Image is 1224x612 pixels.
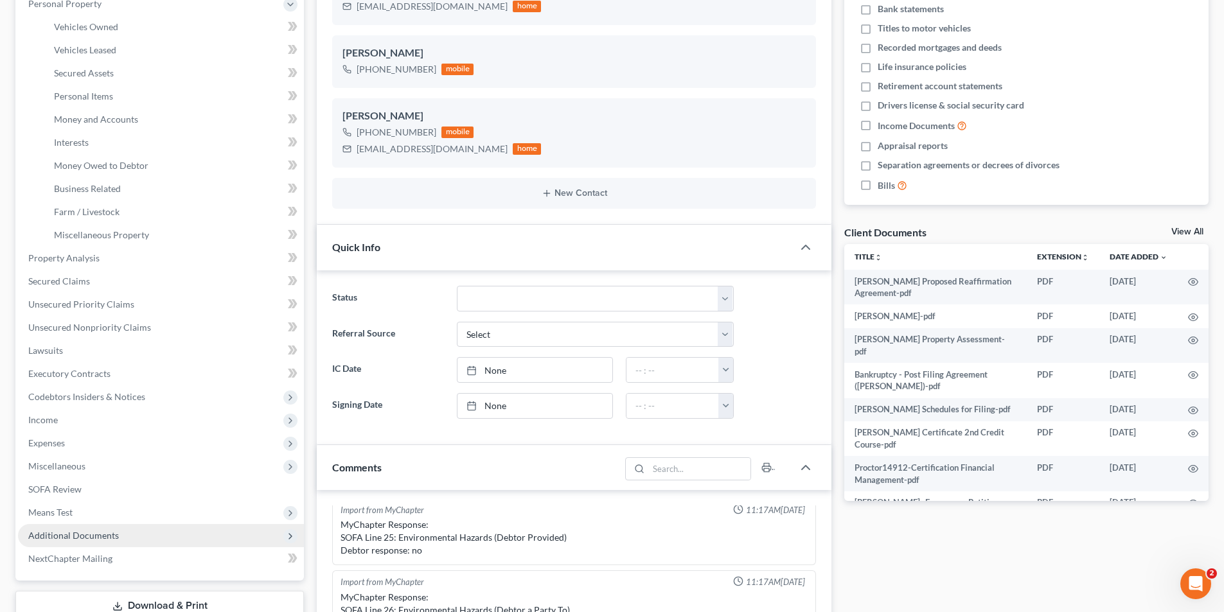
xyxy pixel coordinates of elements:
[878,60,966,73] span: Life insurance policies
[878,159,1060,171] span: Separation agreements or decrees of divorces
[357,143,508,155] div: [EMAIL_ADDRESS][DOMAIN_NAME]
[844,304,1027,328] td: [PERSON_NAME]-pdf
[18,316,304,339] a: Unsecured Nonpriority Claims
[878,80,1002,92] span: Retirement account statements
[28,507,73,518] span: Means Test
[844,225,927,239] div: Client Documents
[878,41,1002,54] span: Recorded mortgages and deeds
[844,398,1027,421] td: [PERSON_NAME] Schedules for Filing-pdf
[54,21,118,32] span: Vehicles Owned
[1099,398,1178,421] td: [DATE]
[878,179,895,192] span: Bills
[513,143,541,155] div: home
[649,458,751,480] input: Search...
[28,322,151,333] span: Unsecured Nonpriority Claims
[746,576,805,588] span: 11:17AM[DATE]
[1099,456,1178,491] td: [DATE]
[457,358,612,382] a: None
[44,154,304,177] a: Money Owed to Debtor
[1027,456,1099,491] td: PDF
[844,270,1027,305] td: [PERSON_NAME] Proposed Reaffirmation Agreement-pdf
[1099,363,1178,398] td: [DATE]
[28,345,63,356] span: Lawsuits
[28,437,65,448] span: Expenses
[28,391,145,402] span: Codebtors Insiders & Notices
[54,137,89,148] span: Interests
[878,3,944,15] span: Bank statements
[28,460,85,471] span: Miscellaneous
[341,576,424,588] div: Import from MyChapter
[1171,227,1203,236] a: View All
[28,299,134,310] span: Unsecured Priority Claims
[28,252,100,263] span: Property Analysis
[332,461,382,473] span: Comments
[44,15,304,39] a: Vehicles Owned
[341,504,424,516] div: Import from MyChapter
[341,518,808,557] div: MyChapter Response: SOFA Line 25: Environmental Hazards (Debtor Provided) Debtor response: no
[844,456,1027,491] td: Proctor14912-Certification Financial Management-pdf
[855,252,882,261] a: Titleunfold_more
[326,322,450,347] label: Referral Source
[1160,254,1167,261] i: expand_more
[1099,328,1178,363] td: [DATE]
[878,99,1024,112] span: Drivers license & social security card
[18,362,304,385] a: Executory Contracts
[1099,270,1178,305] td: [DATE]
[28,484,82,494] span: SOFA Review
[326,286,450,311] label: Status
[878,139,948,152] span: Appraisal reports
[1037,252,1089,261] a: Extensionunfold_more
[357,126,436,139] div: [PHONE_NUMBER]
[1081,254,1089,261] i: unfold_more
[342,46,806,61] div: [PERSON_NAME]
[1027,398,1099,421] td: PDF
[1027,491,1099,527] td: PDF
[441,64,474,75] div: mobile
[1027,270,1099,305] td: PDF
[326,393,450,419] label: Signing Date
[513,1,541,12] div: home
[1027,328,1099,363] td: PDF
[28,530,119,541] span: Additional Documents
[28,414,58,425] span: Income
[1099,491,1178,527] td: [DATE]
[28,368,111,379] span: Executory Contracts
[18,478,304,501] a: SOFA Review
[54,91,113,101] span: Personal Items
[54,206,120,217] span: Farm / Livestock
[342,188,806,198] button: New Contact
[441,127,474,138] div: mobile
[44,223,304,247] a: Miscellaneous Property
[28,553,112,564] span: NextChapter Mailing
[44,200,304,223] a: Farm / Livestock
[357,63,436,76] div: [PHONE_NUMBER]
[1027,363,1099,398] td: PDF
[1110,252,1167,261] a: Date Added expand_more
[54,44,116,55] span: Vehicles Leased
[44,62,304,85] a: Secured Assets
[332,241,380,253] span: Quick Info
[844,491,1027,527] td: [PERSON_NAME]- Emergency Petition (Signed)-pdf
[54,229,149,240] span: Miscellaneous Property
[746,504,805,516] span: 11:17AM[DATE]
[54,67,114,78] span: Secured Assets
[342,109,806,124] div: [PERSON_NAME]
[1099,421,1178,457] td: [DATE]
[54,160,148,171] span: Money Owed to Debtor
[844,328,1027,363] td: [PERSON_NAME] Property Assessment-pdf
[28,275,90,286] span: Secured Claims
[1207,568,1217,579] span: 2
[54,114,138,125] span: Money and Accounts
[18,339,304,362] a: Lawsuits
[844,421,1027,457] td: [PERSON_NAME] Certificate 2nd Credit Course-pdf
[18,270,304,293] a: Secured Claims
[44,39,304,62] a: Vehicles Leased
[1027,304,1099,328] td: PDF
[44,177,304,200] a: Business Related
[457,394,612,418] a: None
[1099,304,1178,328] td: [DATE]
[844,363,1027,398] td: Bankruptcy - Post Filing Agreement ([PERSON_NAME])-pdf
[1027,421,1099,457] td: PDF
[1180,568,1211,599] iframe: Intercom live chat
[878,22,971,35] span: Titles to motor vehicles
